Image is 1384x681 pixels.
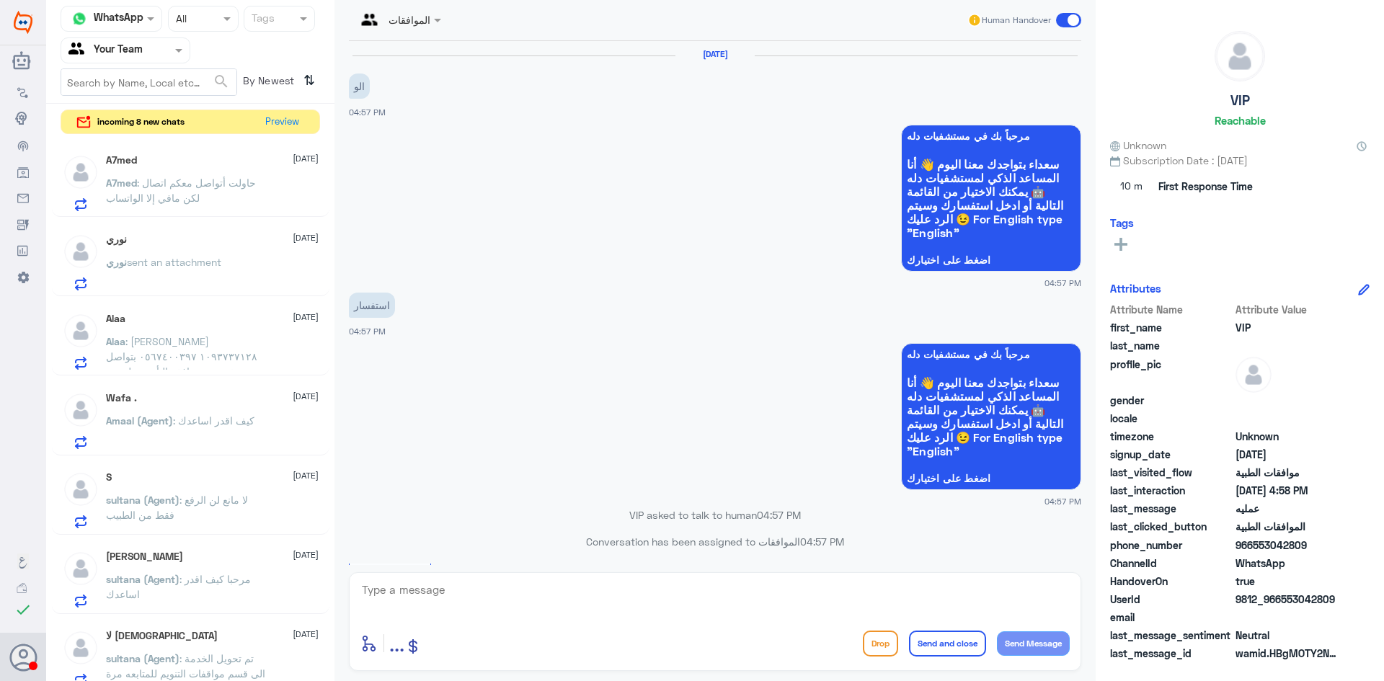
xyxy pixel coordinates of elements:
[1110,411,1233,426] span: locale
[106,177,137,189] span: A7med
[106,335,125,347] span: Alaa
[249,10,275,29] div: Tags
[1110,153,1370,168] span: Subscription Date : [DATE]
[349,107,386,117] span: 04:57 PM
[1110,592,1233,607] span: UserId
[9,644,37,671] button: Avatar
[106,177,256,204] span: : حاولت أتواصل معكم اتصال لكن مافي إلا الواتساب
[1230,92,1250,109] h5: VIP
[800,535,844,548] span: 04:57 PM
[1110,138,1166,153] span: Unknown
[1110,610,1233,625] span: email
[863,631,898,656] button: Drop
[1236,610,1340,625] span: null
[349,74,370,99] p: 10/8/2025, 4:57 PM
[106,313,125,325] h5: Alaa
[173,414,254,427] span: : كيف اقدر اساعدك
[1110,628,1233,643] span: last_message_sentiment
[1110,447,1233,462] span: signup_date
[1236,483,1340,498] span: 2025-08-10T13:58:41.946Z
[1236,320,1340,335] span: VIP
[1110,282,1161,295] h6: Attributes
[1110,646,1233,661] span: last_message_id
[1236,501,1340,516] span: عمليه
[907,473,1075,484] span: اضغط على اختيارك
[106,335,257,408] span: : [PERSON_NAME] ١٠٩٣٧٣٧١٢٨ ٠٥٦٧٤٠٠٣٩٧ بتواصل بخصوص موافقة التأمين هل بيتم التواصل معاهم لانهم طلب...
[1236,592,1340,607] span: 9812_966553042809
[293,311,319,324] span: [DATE]
[1110,338,1233,353] span: last_name
[1236,302,1340,317] span: Attribute Value
[1236,556,1340,571] span: 2
[1236,538,1340,553] span: 966553042809
[106,256,127,268] span: نوري
[1236,628,1340,643] span: 0
[907,157,1075,239] span: سعداء بتواجدك معنا اليوم 👋 أنا المساعد الذكي لمستشفيات دله 🤖 يمكنك الاختيار من القائمة التالية أو...
[1236,429,1340,444] span: Unknown
[909,631,986,656] button: Send and close
[106,573,179,585] span: sultana (Agent)
[1110,538,1233,553] span: phone_number
[349,293,395,318] p: 10/8/2025, 4:57 PM
[907,349,1075,360] span: مرحباً بك في مستشفيات دله
[63,471,99,507] img: defaultAdmin.png
[61,69,236,95] input: Search by Name, Local etc…
[63,630,99,666] img: defaultAdmin.png
[1110,216,1134,229] h6: Tags
[349,326,386,336] span: 04:57 PM
[106,392,137,404] h5: Wafa .
[349,534,1081,549] p: Conversation has been assigned to الموافقات
[1110,320,1233,335] span: first_name
[349,507,1081,522] p: VIP asked to talk to human
[1215,32,1264,81] img: defaultAdmin.png
[1110,465,1233,480] span: last_visited_flow
[14,601,32,618] i: check
[907,130,1075,142] span: مرحباً بك في مستشفيات دله
[1236,357,1272,393] img: defaultAdmin.png
[106,233,127,246] h5: نوري
[259,110,305,134] button: Preview
[1110,556,1233,571] span: ChannelId
[389,630,404,656] span: ...
[757,509,801,521] span: 04:57 PM
[127,256,221,268] span: sent an attachment
[1236,393,1340,408] span: null
[63,551,99,587] img: defaultAdmin.png
[106,494,179,506] span: sultana (Agent)
[1236,465,1340,480] span: موافقات الطبية
[68,40,90,61] img: yourTeam.svg
[1044,495,1081,507] span: 04:57 PM
[63,154,99,190] img: defaultAdmin.png
[1110,174,1153,200] span: 10 m
[303,68,315,92] i: ⇅
[1110,519,1233,534] span: last_clicked_button
[1215,114,1266,127] h6: Reachable
[982,14,1051,27] span: Human Handover
[389,627,404,659] button: ...
[106,414,173,427] span: Amaal (Agent)
[1158,179,1253,194] span: First Response Time
[1236,519,1340,534] span: الموافقات الطبية
[293,469,319,482] span: [DATE]
[907,375,1075,458] span: سعداء بتواجدك معنا اليوم 👋 أنا المساعد الذكي لمستشفيات دله 🤖 يمكنك الاختيار من القائمة التالية أو...
[237,68,298,97] span: By Newest
[293,628,319,641] span: [DATE]
[63,392,99,428] img: defaultAdmin.png
[1236,646,1340,661] span: wamid.HBgMOTY2NTUzMDQyODA5FQIAEhgUM0FGMjM1QzYyMTJBOTUzOUJFQ0MA
[63,233,99,270] img: defaultAdmin.png
[97,115,185,128] span: incoming 8 new chats
[675,49,755,59] h6: [DATE]
[1110,574,1233,589] span: HandoverOn
[1110,483,1233,498] span: last_interaction
[1110,501,1233,516] span: last_message
[14,11,32,34] img: Widebot Logo
[997,631,1070,656] button: Send Message
[106,154,137,166] h5: A7med
[106,630,218,642] h5: لا اله الا الله
[106,551,183,563] h5: Manea Alghofaily
[213,70,230,94] button: search
[293,548,319,561] span: [DATE]
[293,390,319,403] span: [DATE]
[907,254,1075,266] span: اضغط على اختيارك
[106,471,112,484] h5: S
